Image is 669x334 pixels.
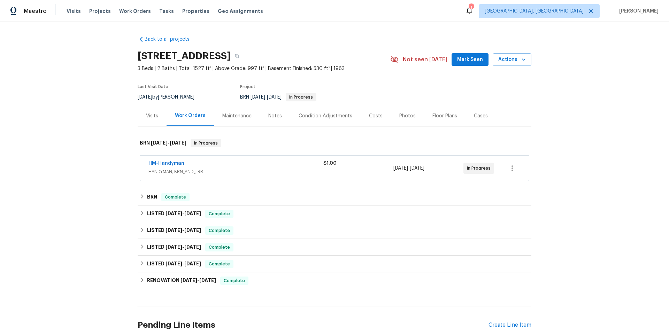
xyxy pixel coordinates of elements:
h6: RENOVATION [147,277,216,285]
span: BRN [240,95,316,100]
div: Condition Adjustments [299,112,352,119]
span: Maestro [24,8,47,15]
span: [DATE] [199,278,216,283]
span: [DATE] [410,166,424,171]
span: In Progress [286,95,316,99]
span: Geo Assignments [218,8,263,15]
span: [PERSON_NAME] [616,8,659,15]
span: Tasks [159,9,174,14]
h6: LISTED [147,210,201,218]
span: In Progress [467,165,493,172]
span: - [166,244,201,249]
span: Actions [498,55,526,64]
span: Complete [206,227,233,234]
span: Last Visit Date [138,85,168,89]
span: Project [240,85,255,89]
span: - [251,95,282,100]
span: [GEOGRAPHIC_DATA], [GEOGRAPHIC_DATA] [485,8,584,15]
span: 3 Beds | 2 Baths | Total: 1527 ft² | Above Grade: 997 ft² | Basement Finished: 530 ft² | 1963 [138,65,390,72]
span: [DATE] [166,244,182,249]
span: - [180,278,216,283]
h2: [STREET_ADDRESS] [138,53,231,60]
button: Mark Seen [452,53,489,66]
span: [DATE] [267,95,282,100]
span: [DATE] [184,211,201,216]
span: Complete [206,261,233,267]
div: Notes [268,112,282,119]
span: HANDYMAN, BRN_AND_LRR [148,168,323,175]
button: Actions [493,53,531,66]
div: Photos [399,112,416,119]
span: [DATE] [170,140,186,145]
span: Properties [182,8,209,15]
h6: BRN [147,193,157,201]
button: Copy Address [231,50,243,62]
span: [DATE] [184,261,201,266]
span: Complete [206,210,233,217]
div: LISTED [DATE]-[DATE]Complete [138,256,531,272]
div: by [PERSON_NAME] [138,93,203,101]
span: Projects [89,8,111,15]
div: Visits [146,112,158,119]
span: - [393,165,424,172]
h6: LISTED [147,243,201,251]
div: RENOVATION [DATE]-[DATE]Complete [138,272,531,289]
span: [DATE] [251,95,265,100]
div: Floor Plans [432,112,457,119]
span: Visits [67,8,81,15]
div: Create Line Item [489,322,531,328]
span: - [166,228,201,233]
div: LISTED [DATE]-[DATE]Complete [138,239,531,256]
h6: BRN [140,139,186,147]
span: [DATE] [151,140,168,145]
span: [DATE] [166,261,182,266]
span: Complete [206,244,233,251]
span: [DATE] [184,228,201,233]
div: LISTED [DATE]-[DATE]Complete [138,222,531,239]
span: $1.00 [323,161,337,166]
h6: LISTED [147,226,201,235]
span: Not seen [DATE] [403,56,447,63]
div: Cases [474,112,488,119]
span: [DATE] [393,166,408,171]
a: HM-Handyman [148,161,184,166]
span: [DATE] [166,211,182,216]
div: LISTED [DATE]-[DATE]Complete [138,205,531,222]
span: Work Orders [119,8,151,15]
span: - [166,261,201,266]
div: Maintenance [222,112,252,119]
span: [DATE] [138,95,152,100]
span: In Progress [191,140,221,147]
span: Complete [221,277,248,284]
span: [DATE] [184,244,201,249]
span: [DATE] [166,228,182,233]
span: - [151,140,186,145]
span: Mark Seen [457,55,483,64]
div: Costs [369,112,383,119]
h6: LISTED [147,260,201,268]
div: Work Orders [175,112,206,119]
div: BRN Complete [138,189,531,205]
span: [DATE] [180,278,197,283]
span: - [166,211,201,216]
a: Back to all projects [138,36,205,43]
div: BRN [DATE]-[DATE]In Progress [138,132,531,154]
div: 1 [469,4,474,11]
span: Complete [162,194,189,201]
